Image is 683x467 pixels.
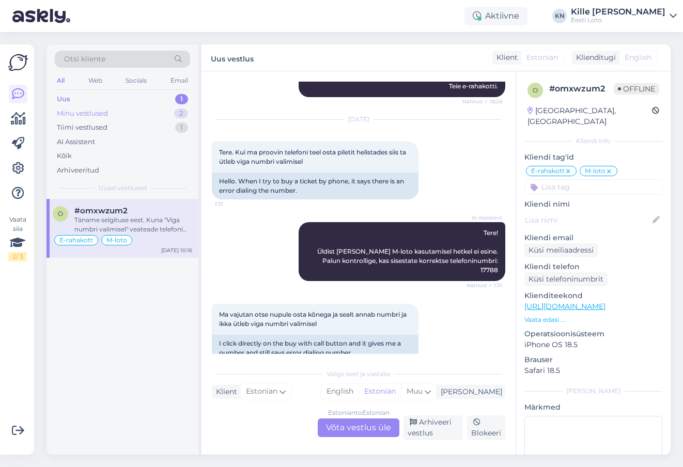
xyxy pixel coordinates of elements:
[524,243,598,257] div: Küsi meiliaadressi
[571,8,665,16] div: Kille [PERSON_NAME]
[403,415,463,440] div: Arhiveeri vestlus
[57,108,108,119] div: Minu vestlused
[212,369,505,379] div: Valige keel ja vastake
[524,365,662,376] p: Safari 18.5
[219,148,408,165] span: Tere. Kui ma proovin telefoni teel osta piletit helistades siis ta ütleb viga numbri valimisel
[211,51,254,65] label: Uus vestlus
[175,94,188,104] div: 1
[407,386,423,396] span: Muu
[212,115,505,124] div: [DATE]
[8,53,28,72] img: Askly Logo
[437,386,502,397] div: [PERSON_NAME]
[585,168,606,174] span: M-loto
[58,210,63,217] span: o
[527,105,652,127] div: [GEOGRAPHIC_DATA], [GEOGRAPHIC_DATA]
[463,214,502,222] span: AI Assistent
[524,152,662,163] p: Kliendi tag'id
[524,302,606,311] a: [URL][DOMAIN_NAME]
[552,9,567,23] div: KN
[321,384,359,399] div: English
[524,290,662,301] p: Klienditeekond
[571,16,665,24] div: Eesti Loto
[467,415,505,440] div: Blokeeri
[57,122,107,133] div: Tiimi vestlused
[55,74,67,87] div: All
[106,237,127,243] span: M-loto
[328,408,390,417] div: Estonian to Estonian
[571,8,677,24] a: Kille [PERSON_NAME]Eesti Loto
[524,232,662,243] p: Kliendi email
[524,339,662,350] p: iPhone OS 18.5
[57,137,95,147] div: AI Assistent
[462,98,502,105] span: Nähtud ✓ 18:28
[212,335,418,362] div: I click directly on the buy with call button and it gives me a number and still says error dialin...
[572,52,616,63] div: Klienditugi
[317,229,500,274] span: Tere! Üldist [PERSON_NAME] M-loto kasutamisel hetkel ei esine. Palun kontrollige, kas sisestate k...
[174,108,188,119] div: 2
[123,74,149,87] div: Socials
[168,74,190,87] div: Email
[215,200,254,208] span: 1:31
[464,7,527,25] div: Aktiivne
[531,168,565,174] span: E-rahakott
[524,386,662,396] div: [PERSON_NAME]
[524,179,662,195] input: Lisa tag
[212,173,418,199] div: Hello. When I try to buy a ticket by phone, it says there is an error dialing the number.
[86,74,104,87] div: Web
[524,261,662,272] p: Kliendi telefon
[533,86,538,94] span: o
[8,215,27,261] div: Vaata siia
[57,151,72,161] div: Kõik
[246,386,277,397] span: Estonian
[64,54,105,65] span: Otsi kliente
[161,246,192,254] div: [DATE] 10:16
[524,199,662,210] p: Kliendi nimi
[8,252,27,261] div: 2 / 3
[524,272,608,286] div: Küsi telefoninumbrit
[59,237,93,243] span: E-rahakott
[74,215,192,234] div: Täname selgituse eest. Kuna "Viga numbri valimisel" veateade telefoni [PERSON_NAME] pileti ostmis...
[526,52,558,63] span: Estonian
[525,214,650,226] input: Lisa nimi
[219,310,408,328] span: Ma vajutan otse nupule osta kõnega ja sealt annab numbri ja ikka ütleb viga numbri valimisel
[492,52,518,63] div: Klient
[57,165,99,176] div: Arhiveeritud
[359,384,401,399] div: Estonian
[524,315,662,324] p: Vaata edasi ...
[524,402,662,413] p: Märkmed
[74,206,128,215] span: #omxwzum2
[549,83,614,95] div: # omxwzum2
[524,329,662,339] p: Operatsioonisüsteem
[212,386,237,397] div: Klient
[614,83,659,95] span: Offline
[463,282,502,289] span: Nähtud ✓ 1:31
[175,122,188,133] div: 1
[625,52,651,63] span: English
[524,354,662,365] p: Brauser
[524,136,662,146] div: Kliendi info
[57,94,70,104] div: Uus
[318,418,399,437] div: Võta vestlus üle
[99,183,147,193] span: Uued vestlused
